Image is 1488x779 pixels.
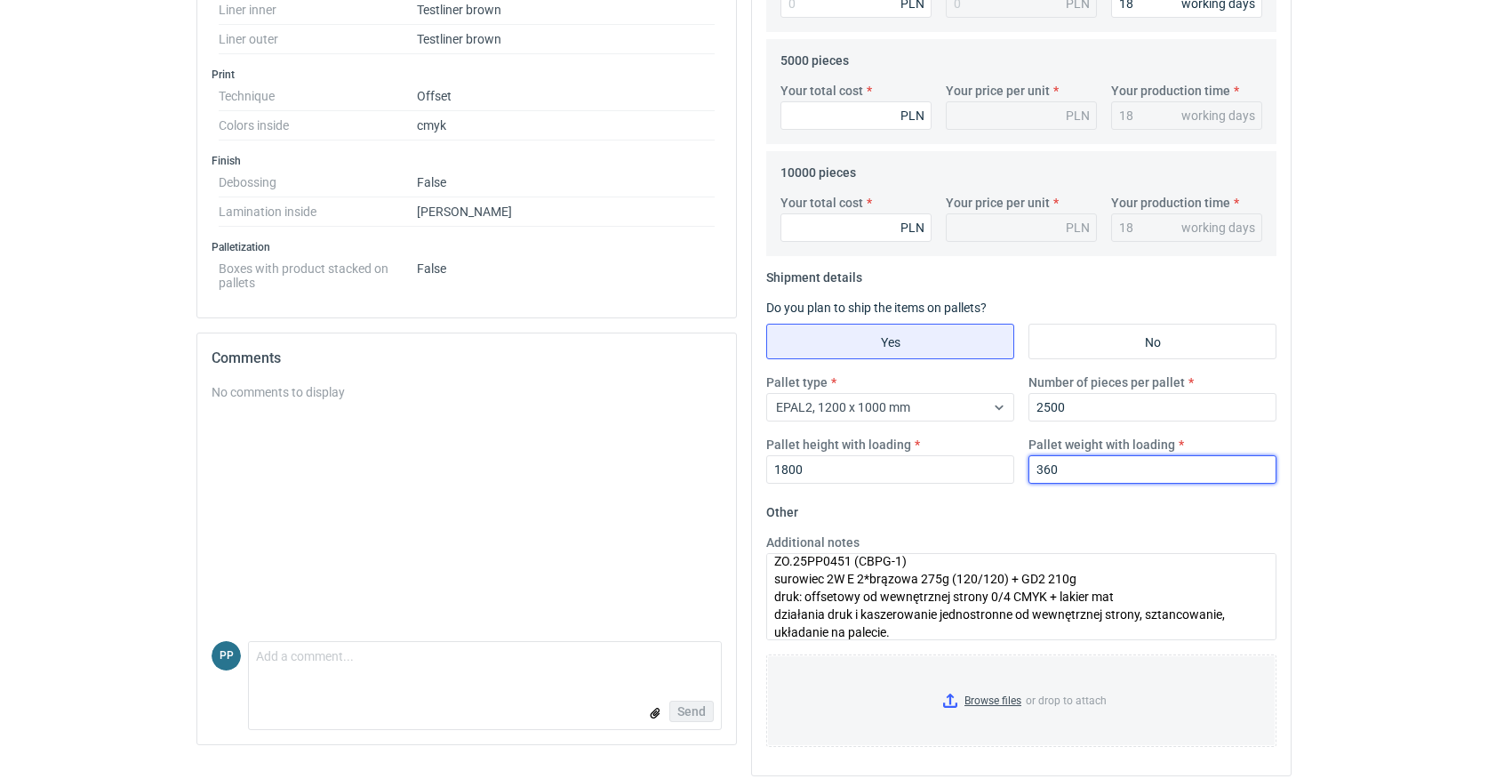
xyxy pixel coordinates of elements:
[212,240,722,254] h3: Palletization
[1181,219,1255,237] div: working days
[766,498,798,519] legend: Other
[766,553,1276,640] textarea: ZO.25PP0451 (CBPG-1) surowiec 2W E 2*brązowa 275g (120/120) + GD2 210g druk: offsetowy od wewnętr...
[1028,324,1276,359] label: No
[417,254,715,290] dd: False
[1028,393,1276,422] input: 0
[212,154,722,168] h3: Finish
[780,158,856,180] legend: 10000 pieces
[212,383,722,401] div: No comments to display
[212,641,241,671] div: Paweł Puch
[946,82,1050,100] label: Your price per unit
[900,107,924,124] div: PLN
[212,641,241,671] figcaption: PP
[1028,436,1175,454] label: Pallet weight with loading
[1111,194,1230,212] label: Your production time
[766,324,1014,359] label: Yes
[766,436,911,454] label: Pallet height with loading
[417,197,715,227] dd: [PERSON_NAME]
[776,400,910,414] span: EPAL2, 1200 x 1000 mm
[766,455,1014,484] input: 0
[766,301,987,315] label: Do you plan to ship the items on pallets?
[669,701,714,722] button: Send
[1028,373,1185,391] label: Number of pieces per pallet
[417,82,715,111] dd: Offset
[1028,455,1276,484] input: 0
[417,168,715,197] dd: False
[1066,219,1090,237] div: PLN
[900,219,924,237] div: PLN
[946,194,1050,212] label: Your price per unit
[766,373,828,391] label: Pallet type
[780,46,849,68] legend: 5000 pieces
[1181,107,1255,124] div: working days
[219,197,417,227] dt: Lamination inside
[212,68,722,82] h3: Print
[1111,82,1230,100] label: Your production time
[219,111,417,141] dt: Colors inside
[417,111,715,141] dd: cmyk
[780,82,863,100] label: Your total cost
[417,25,715,54] dd: Testliner brown
[219,82,417,111] dt: Technique
[219,168,417,197] dt: Debossing
[212,348,722,369] h2: Comments
[677,705,706,718] span: Send
[767,655,1276,746] label: or drop to attach
[219,254,417,290] dt: Boxes with product stacked on pallets
[780,194,863,212] label: Your total cost
[1066,107,1090,124] div: PLN
[766,263,862,285] legend: Shipment details
[219,25,417,54] dt: Liner outer
[766,534,860,551] label: Additional notes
